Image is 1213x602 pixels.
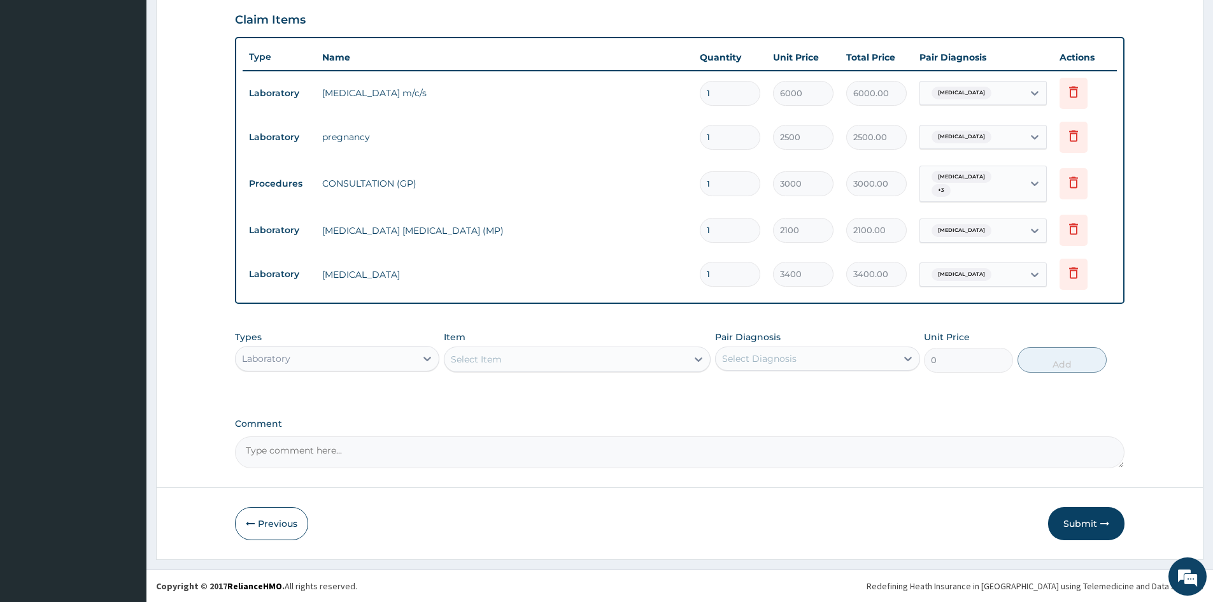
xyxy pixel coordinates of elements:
[235,419,1124,429] label: Comment
[840,45,913,70] th: Total Price
[316,218,693,243] td: [MEDICAL_DATA] [MEDICAL_DATA] (MP)
[932,268,991,281] span: [MEDICAL_DATA]
[1053,45,1117,70] th: Actions
[913,45,1053,70] th: Pair Diagnosis
[932,224,991,237] span: [MEDICAL_DATA]
[316,80,693,106] td: [MEDICAL_DATA] m/c/s
[924,331,970,343] label: Unit Price
[6,348,243,392] textarea: Type your message and hit 'Enter'
[243,125,316,149] td: Laboratory
[209,6,239,37] div: Minimize live chat window
[932,131,991,143] span: [MEDICAL_DATA]
[867,580,1203,592] div: Redefining Heath Insurance in [GEOGRAPHIC_DATA] using Telemedicine and Data Science!
[235,332,262,343] label: Types
[932,87,991,99] span: [MEDICAL_DATA]
[66,71,214,88] div: Chat with us now
[146,570,1213,602] footer: All rights reserved.
[227,580,282,592] a: RelianceHMO
[235,13,306,27] h3: Claim Items
[722,352,797,365] div: Select Diagnosis
[74,161,176,289] span: We're online!
[235,507,308,540] button: Previous
[24,64,52,96] img: d_794563401_company_1708531726252_794563401
[451,353,502,366] div: Select Item
[243,262,316,286] td: Laboratory
[156,580,285,592] strong: Copyright © 2017 .
[767,45,840,70] th: Unit Price
[316,262,693,287] td: [MEDICAL_DATA]
[693,45,767,70] th: Quantity
[316,124,693,150] td: pregnancy
[444,331,465,343] label: Item
[242,352,290,365] div: Laboratory
[932,184,951,197] span: + 3
[316,171,693,196] td: CONSULTATION (GP)
[243,82,316,105] td: Laboratory
[243,172,316,196] td: Procedures
[715,331,781,343] label: Pair Diagnosis
[1048,507,1124,540] button: Submit
[316,45,693,70] th: Name
[1018,347,1107,373] button: Add
[932,171,991,183] span: [MEDICAL_DATA]
[243,45,316,69] th: Type
[243,219,316,242] td: Laboratory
